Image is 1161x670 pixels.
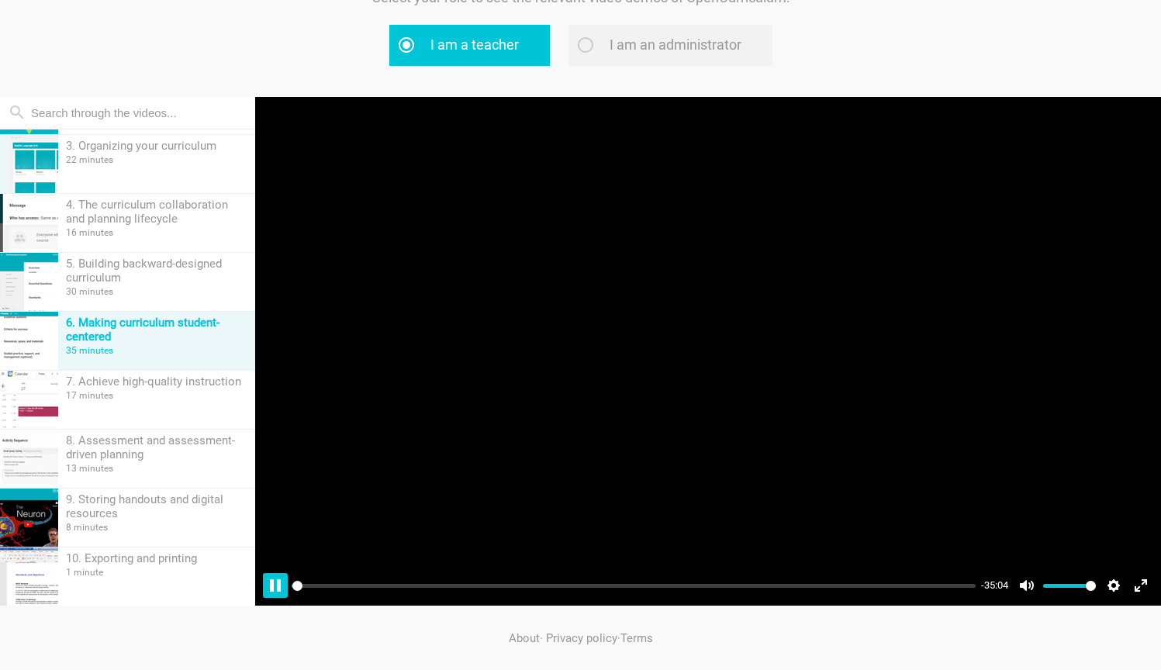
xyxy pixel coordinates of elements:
[66,375,247,389] div: 7. Achieve high-quality instruction
[66,139,247,153] div: 3. Organizing your curriculum
[1043,578,1096,593] input: Volume
[263,573,288,598] button: Pause
[66,463,247,474] div: 13 minutes
[568,25,772,66] label: I am an administrator
[66,492,247,520] div: 9. Storing handouts and digital resources
[66,154,247,165] div: 22 minutes
[66,551,247,565] div: 10. Exporting and printing
[292,578,976,593] input: Seek
[66,433,247,461] div: 8. Assessment and assessment-driven planning
[509,631,540,645] a: About
[66,567,247,578] div: 1 minute
[546,631,617,645] a: Privacy policy
[66,257,247,285] div: 5. Building backward-designed curriculum
[389,25,550,66] label: I am a teacher
[66,286,247,297] div: 30 minutes
[620,631,653,645] a: Terms
[66,198,247,226] div: 4. The curriculum collaboration and planning lifecycle
[66,390,247,401] div: 17 minutes
[66,316,247,344] div: 6. Making curriculum student-centered
[66,227,247,238] div: 16 minutes
[66,522,247,533] div: 8 minutes
[66,345,247,356] div: 35 minutes
[977,577,1012,594] div: Current time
